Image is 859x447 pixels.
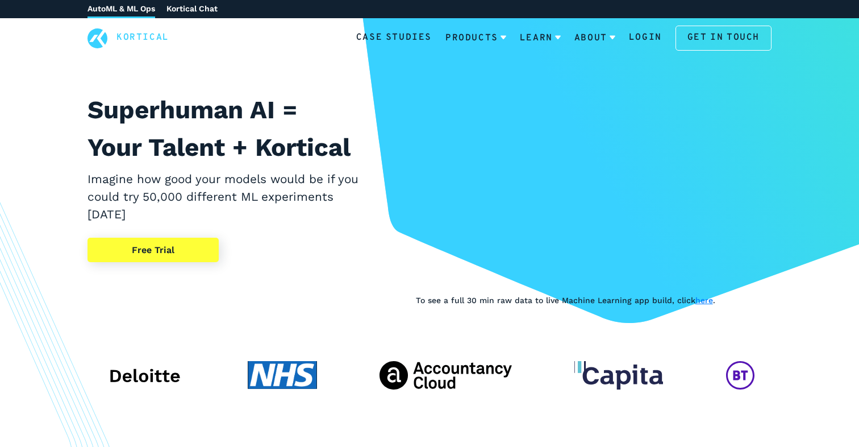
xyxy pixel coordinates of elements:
[445,23,506,53] a: Products
[87,171,361,224] h2: Imagine how good your models would be if you could try 50,000 different ML experiments [DATE]
[105,361,185,390] img: Deloitte client logo
[574,361,663,390] img: Capita client logo
[726,361,754,390] img: BT Global Services client logo
[87,91,361,166] h1: Superhuman AI = Your Talent + Kortical
[574,23,615,53] a: About
[520,23,561,53] a: Learn
[356,31,432,45] a: Case Studies
[629,31,662,45] a: Login
[675,26,772,51] a: Get in touch
[416,91,772,291] iframe: YouTube video player
[248,361,317,390] img: NHS client logo
[116,31,169,45] a: Kortical
[416,294,772,307] p: To see a full 30 min raw data to live Machine Learning app build, click .
[695,296,713,305] a: here
[380,361,512,390] img: The Accountancy Cloud client logo
[87,238,219,263] a: Free Trial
